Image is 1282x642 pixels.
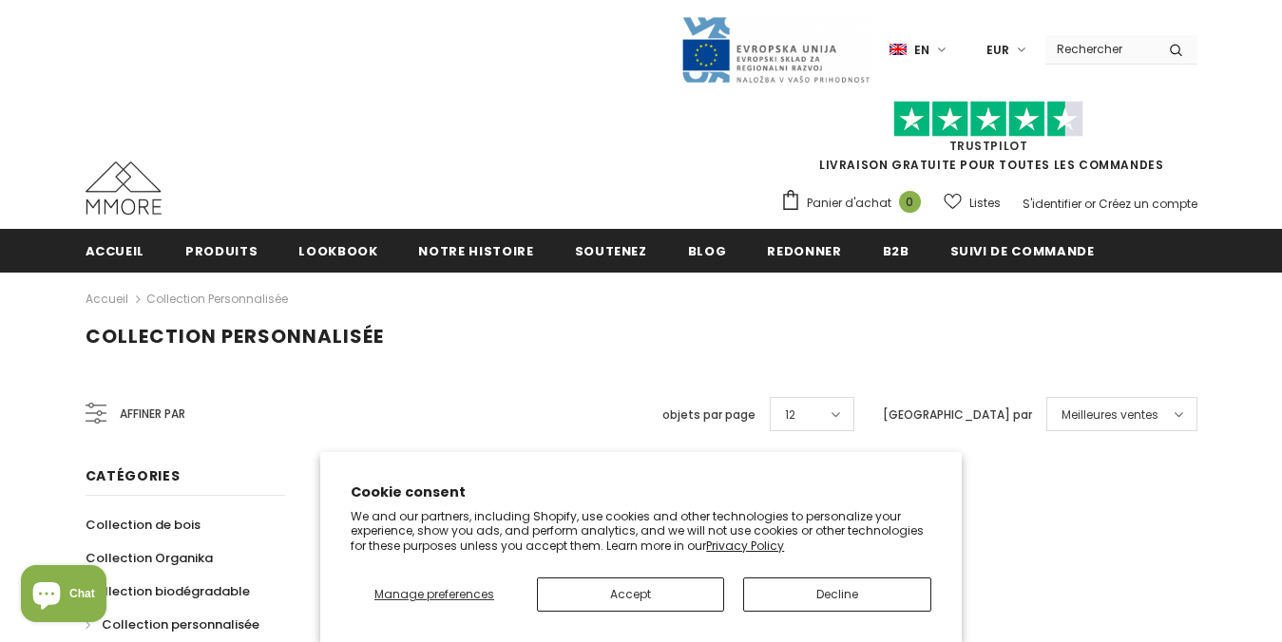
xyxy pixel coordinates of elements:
a: Collection Organika [86,541,213,575]
span: Catégories [86,466,181,485]
button: Accept [537,577,725,612]
span: Meilleures ventes [1062,406,1158,425]
span: Affiner par [120,404,185,425]
button: Manage preferences [351,577,517,612]
span: Accueil [86,242,145,260]
a: Créez un compte [1099,196,1197,212]
a: S'identifier [1023,196,1081,212]
span: Collection de bois [86,516,201,534]
span: Produits [185,242,258,260]
span: Blog [688,242,727,260]
span: Collection biodégradable [86,582,250,600]
a: Collection biodégradable [86,575,250,608]
span: Listes [969,194,1001,213]
a: soutenez [575,229,647,272]
a: Javni Razpis [680,41,871,57]
span: Panier d'achat [807,194,891,213]
a: Suivi de commande [950,229,1095,272]
a: Listes [944,186,1001,219]
span: or [1084,196,1096,212]
a: Notre histoire [418,229,533,272]
a: B2B [883,229,909,272]
button: Decline [743,577,931,612]
a: TrustPilot [949,138,1028,154]
a: Accueil [86,288,128,311]
span: en [914,41,929,60]
span: Collection Organika [86,549,213,567]
span: Lookbook [298,242,377,260]
a: Privacy Policy [706,538,784,554]
inbox-online-store-chat: Shopify online store chat [15,565,112,627]
a: Accueil [86,229,145,272]
a: Collection de bois [86,508,201,541]
span: Collection personnalisée [102,615,259,633]
span: soutenez [575,242,647,260]
a: Panier d'achat 0 [780,189,930,217]
span: Manage preferences [374,586,494,602]
a: Blog [688,229,727,272]
a: Produits [185,229,258,272]
span: Redonner [767,242,841,260]
a: Collection personnalisée [146,291,288,307]
a: Redonner [767,229,841,272]
img: Cas MMORE [86,161,162,215]
span: LIVRAISON GRATUITE POUR TOUTES LES COMMANDES [780,109,1197,173]
span: 12 [785,406,795,425]
a: Lookbook [298,229,377,272]
img: Javni Razpis [680,15,871,85]
p: We and our partners, including Shopify, use cookies and other technologies to personalize your ex... [351,509,931,554]
span: 0 [899,191,921,213]
input: Search Site [1045,35,1155,63]
img: Faites confiance aux étoiles pilotes [893,101,1083,138]
label: objets par page [662,406,756,425]
a: Collection personnalisée [86,608,259,641]
span: Suivi de commande [950,242,1095,260]
span: B2B [883,242,909,260]
img: i-lang-1.png [890,42,907,58]
label: [GEOGRAPHIC_DATA] par [883,406,1032,425]
h2: Cookie consent [351,482,931,502]
span: Collection personnalisée [86,323,384,349]
span: Notre histoire [418,242,533,260]
span: EUR [986,41,1009,60]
